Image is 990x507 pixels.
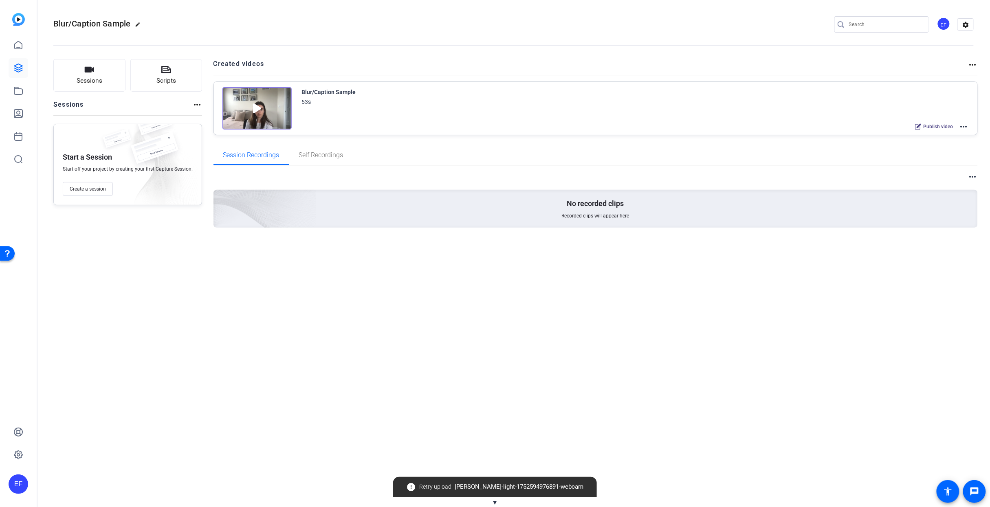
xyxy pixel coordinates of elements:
p: Start a Session [63,152,112,162]
h2: Sessions [53,100,84,115]
span: Scripts [156,76,176,86]
div: Blur/Caption Sample [302,87,356,97]
img: Creator Project Thumbnail [222,87,292,129]
span: [PERSON_NAME]-light-1752594976891-webcam [403,480,588,494]
img: embarkstudio-empty-session.png [119,122,198,209]
span: Sessions [77,76,102,86]
mat-icon: edit [135,22,145,31]
span: Self Recordings [299,152,343,158]
h2: Created videos [213,59,968,75]
mat-icon: error [407,482,416,492]
img: fake-session.png [99,129,135,153]
div: EF [937,17,950,31]
mat-icon: settings [958,19,974,31]
span: Publish video [924,123,953,130]
mat-icon: more_horiz [968,172,978,182]
button: Create a session [63,182,113,196]
img: blue-gradient.svg [12,13,25,26]
mat-icon: more_horiz [959,122,969,132]
p: No recorded clips [567,199,624,209]
img: fake-session.png [132,112,177,142]
ngx-avatar: Erin Flaherty [937,17,951,31]
img: embarkstudio-empty-session.png [122,110,317,286]
mat-icon: message [970,487,979,496]
img: fake-session.png [124,132,185,173]
mat-icon: accessibility [943,487,953,496]
button: Scripts [130,59,202,92]
button: Sessions [53,59,125,92]
mat-icon: more_horiz [192,100,202,110]
span: Recorded clips will appear here [562,213,629,219]
div: EF [9,474,28,494]
span: Session Recordings [223,152,279,158]
span: Retry upload [420,483,452,491]
span: Start off your project by creating your first Capture Session. [63,166,193,172]
div: 53s [302,97,311,107]
mat-icon: more_horiz [968,60,978,70]
span: Create a session [70,186,106,192]
span: Blur/Caption Sample [53,19,131,29]
input: Search [849,20,922,29]
span: ▼ [492,499,498,506]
